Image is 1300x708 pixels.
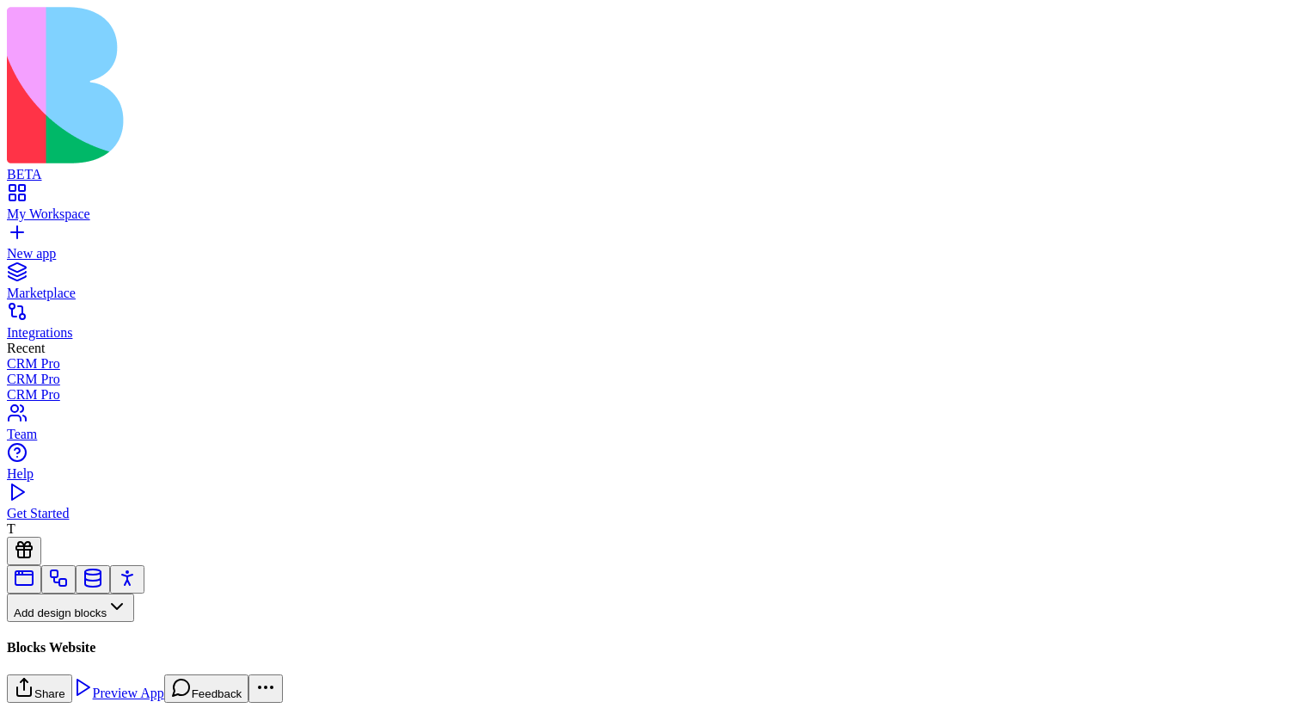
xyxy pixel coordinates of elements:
[7,246,1293,262] div: New app
[7,521,15,536] span: T
[164,674,249,703] button: Feedback
[7,387,1293,403] a: CRM Pro
[7,7,698,163] img: logo
[7,427,1293,442] div: Team
[7,325,1293,341] div: Integrations
[7,451,1293,482] a: Help
[72,686,164,700] a: Preview App
[7,490,1293,521] a: Get Started
[7,310,1293,341] a: Integrations
[7,341,45,355] span: Recent
[7,270,1293,301] a: Marketplace
[7,640,1293,656] h4: Blocks Website
[7,356,1293,372] a: CRM Pro
[7,206,1293,222] div: My Workspace
[7,151,1293,182] a: BETA
[7,411,1293,442] a: Team
[7,231,1293,262] a: New app
[7,286,1293,301] div: Marketplace
[7,674,72,703] button: Share
[7,191,1293,222] a: My Workspace
[7,466,1293,482] div: Help
[7,167,1293,182] div: BETA
[7,594,134,622] button: Add design blocks
[7,506,1293,521] div: Get Started
[7,372,1293,387] a: CRM Pro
